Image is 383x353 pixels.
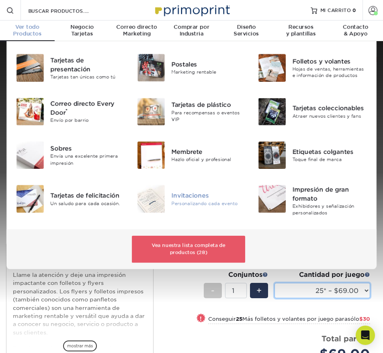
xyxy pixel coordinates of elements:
font: sólo [348,316,359,322]
img: Tarjetas de presentación [16,54,44,81]
font: Industria [179,31,203,37]
img: Invitaciones [137,185,165,212]
a: Impresión de gran formato Impresión de gran formato Exhibidores y señalización personalizados [258,182,367,219]
font: Exhibidores y señalización personalizados [292,203,354,216]
img: Tarjetas coleccionables [258,98,286,125]
font: Membrete [171,148,202,156]
font: Hojas de ventas, herramientas e información de productos [292,66,364,79]
a: Folletos y volantes Folletos y volantes Hojas de ventas, herramientas e información de productos [258,51,367,85]
a: DiseñoServicios [219,21,274,42]
font: Hazlo oficial y profesional [171,157,231,162]
font: Marketing rentable [171,69,216,75]
font: Conseguir [208,316,236,322]
font: Para recompensas o eventos VIP [171,110,240,122]
font: $30 [359,316,370,322]
img: Sobres [16,141,44,169]
img: Correo directo a domicilio [16,98,44,125]
font: Atraer nuevos clientes y fans [292,113,361,119]
font: Folletos y volantes [292,58,350,65]
font: Más folletos y volantes por juego para [242,316,348,322]
img: Postales [137,54,165,81]
font: MI CARRITO [320,7,351,13]
a: Tarjetas de felicitación Tarjetas de felicitación Un saludo para cada ocasión. [16,182,125,216]
font: 0 [352,7,356,13]
a: Correo directo a domicilio Correo directo Every Door® Envío por barrio [16,95,125,129]
a: Vea nuestra lista completa de productos (28) [132,236,245,263]
img: Etiquetas colgantes [258,141,286,169]
font: Tarjetas de plástico [171,101,231,108]
img: Folletos y volantes [258,54,286,81]
a: Postales Postales Marketing rentable [137,51,246,85]
font: Correo directo [116,24,157,30]
font: Tarjetas de presentación [50,56,90,73]
font: mostrar más [67,343,93,348]
font: Toque final de marca [292,157,342,162]
font: 25 [236,316,242,322]
a: Sobres Sobres Envía una excelente primera impresión [16,138,125,172]
img: Primoprint [152,1,232,19]
img: Tarjetas de plástico [137,98,165,125]
a: Tarjetas de presentación Tarjetas de presentación Tarjetas tan únicas como tú [16,51,125,85]
a: Recursosy plantillas [274,21,328,42]
font: Ver todo [15,24,39,30]
font: ® [66,108,68,114]
a: Tarjetas coleccionables Tarjetas coleccionables Atraer nuevos clientes y fans [258,95,367,129]
a: NegocioTarjetas [55,21,109,42]
font: Marketing [123,31,151,37]
a: Correo directoMarketing [109,21,164,42]
a: Membrete Membrete Hazlo oficial y profesional [137,138,246,172]
font: Tarjetas de felicitación [50,192,119,199]
font: Correo directo Every Door [50,100,114,116]
font: ! [200,316,202,322]
input: BUSCAR PRODUCTOS..... [27,6,106,15]
font: Servicios [233,31,259,37]
font: Postales [171,61,197,68]
font: Envío por barrio [50,118,88,123]
font: Tarjetas tan únicas como tú [50,74,115,79]
font: Etiquetas colgantes [292,148,353,156]
font: Recursos [288,24,313,30]
font: Impresión de gran formato [292,186,349,202]
a: Contacto& Apoyo [328,21,383,42]
font: y plantillas [286,31,316,37]
img: Impresión de gran formato [258,185,286,212]
font: Total parcial [322,334,370,343]
font: & Apoyo [344,31,367,37]
a: Comprar porIndustria [164,21,219,42]
img: Membrete [137,141,165,169]
font: Sobres [50,145,72,152]
a: Etiquetas colgantes Etiquetas colgantes Toque final de marca [258,138,367,172]
img: Tarjetas de felicitación [16,185,44,212]
font: Vea nuestra lista completa de productos (28) [152,243,225,255]
a: Invitaciones Invitaciones Personalizando cada evento [137,182,246,216]
font: Comprar por [174,24,209,30]
font: Personalizando cada evento [171,200,238,206]
font: Diseño [237,24,256,30]
font: Tarjetas coleccionables [292,105,364,112]
a: Tarjetas de plástico Tarjetas de plástico Para recompensas o eventos VIP [137,95,246,129]
font: Envía una excelente primera impresión [50,154,118,166]
font: Negocio [70,24,94,30]
font: Tarjetas [71,31,93,37]
font: Un saludo para cada ocasión. [50,200,120,206]
div: Abrir Intercom Messenger [356,326,375,345]
font: Contacto [343,24,369,30]
font: Invitaciones [171,192,209,199]
font: Productos [13,31,42,37]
